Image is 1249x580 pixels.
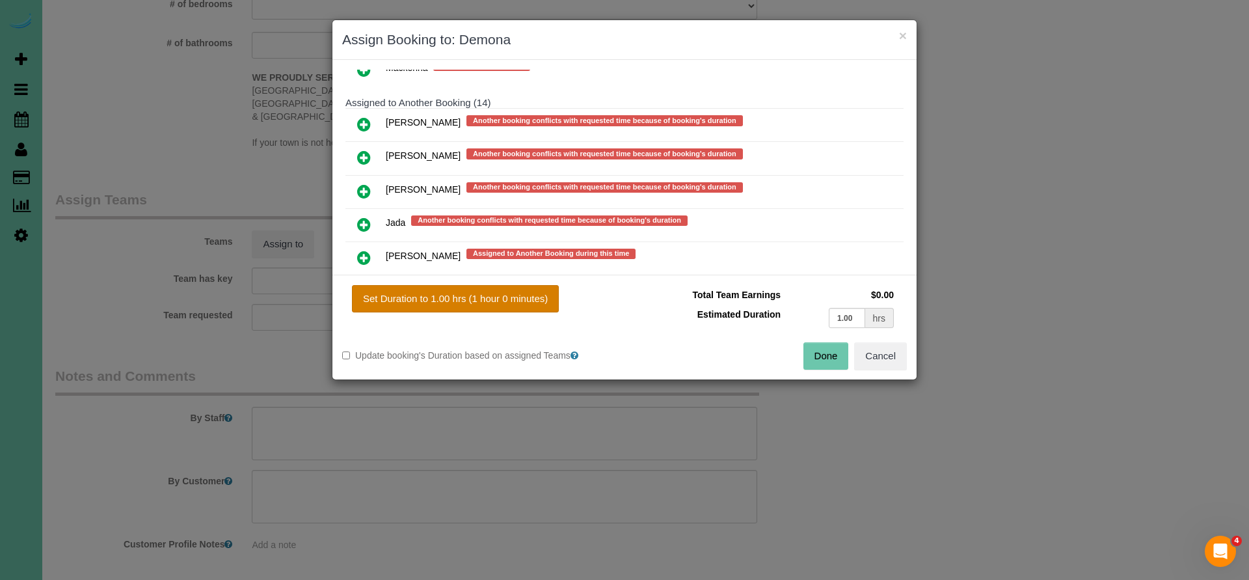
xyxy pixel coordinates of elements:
span: Jada [386,217,405,228]
h3: Assign Booking to: Demona [342,30,907,49]
span: Another booking conflicts with requested time because of booking's duration [466,115,743,126]
iframe: Intercom live chat [1205,536,1236,567]
span: Assigned to Another Booking during this time [466,249,636,259]
span: [PERSON_NAME] [386,251,461,261]
span: [PERSON_NAME] [386,118,461,128]
span: [PERSON_NAME] [386,184,461,195]
span: Estimated Duration [697,309,781,320]
span: Another booking conflicts with requested time because of booking's duration [411,215,688,226]
button: Done [803,342,849,370]
button: × [899,29,907,42]
span: Another booking conflicts with requested time because of booking's duration [466,148,743,159]
td: $0.00 [784,285,897,305]
span: [PERSON_NAME] [386,151,461,161]
div: hrs [865,308,894,328]
input: Update booking's Duration based on assigned Teams [342,352,350,359]
button: Cancel [854,342,907,370]
span: Another booking conflicts with requested time because of booking's duration [466,182,743,193]
td: Total Team Earnings [634,285,784,305]
h4: Assigned to Another Booking (14) [345,98,904,109]
label: Update booking's Duration based on assigned Teams [342,349,615,362]
span: 4 [1231,536,1242,546]
button: Set Duration to 1.00 hrs (1 hour 0 minutes) [352,285,559,312]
